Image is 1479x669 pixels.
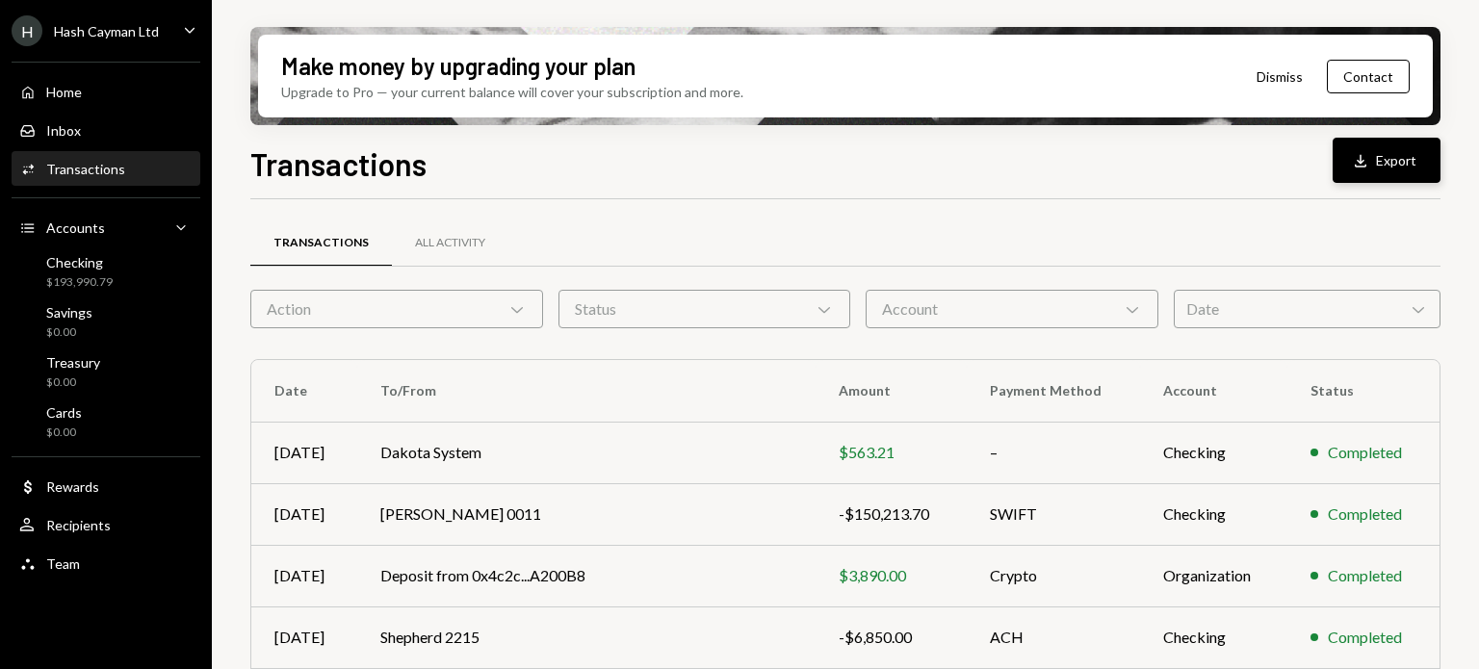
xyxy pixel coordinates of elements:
[46,354,100,371] div: Treasury
[281,82,743,102] div: Upgrade to Pro — your current balance will cover your subscription and more.
[274,626,334,649] div: [DATE]
[46,84,82,100] div: Home
[1327,60,1410,93] button: Contact
[1328,626,1402,649] div: Completed
[12,469,200,503] a: Rewards
[357,545,816,606] td: Deposit from 0x4c2c...A200B8
[1333,138,1440,183] button: Export
[967,422,1141,483] td: –
[46,478,99,495] div: Rewards
[816,360,966,422] th: Amount
[250,290,543,328] div: Action
[357,483,816,545] td: [PERSON_NAME] 0011
[967,483,1141,545] td: SWIFT
[839,626,943,649] div: -$6,850.00
[12,546,200,580] a: Team
[12,248,200,295] a: Checking$193,990.79
[357,360,816,422] th: To/From
[1328,502,1402,526] div: Completed
[12,399,200,445] a: Cards$0.00
[12,210,200,244] a: Accounts
[281,50,636,82] div: Make money by upgrading your plan
[12,298,200,345] a: Savings$0.00
[274,441,334,464] div: [DATE]
[46,122,81,139] div: Inbox
[839,564,943,587] div: $3,890.00
[415,235,485,251] div: All Activity
[558,290,851,328] div: Status
[46,254,113,270] div: Checking
[46,324,92,341] div: $0.00
[1328,564,1402,587] div: Completed
[12,74,200,109] a: Home
[46,161,125,177] div: Transactions
[1140,545,1287,606] td: Organization
[1232,54,1327,99] button: Dismiss
[46,425,82,441] div: $0.00
[274,564,334,587] div: [DATE]
[392,219,508,268] a: All Activity
[1140,422,1287,483] td: Checking
[251,360,357,422] th: Date
[1174,290,1440,328] div: Date
[839,502,943,526] div: -$150,213.70
[1140,606,1287,668] td: Checking
[839,441,943,464] div: $563.21
[1287,360,1440,422] th: Status
[1140,360,1287,422] th: Account
[967,606,1141,668] td: ACH
[967,545,1141,606] td: Crypto
[250,219,392,268] a: Transactions
[1328,441,1402,464] div: Completed
[357,422,816,483] td: Dakota System
[46,374,100,391] div: $0.00
[12,348,200,395] a: Treasury$0.00
[357,606,816,668] td: Shepherd 2215
[54,23,159,39] div: Hash Cayman Ltd
[46,404,82,421] div: Cards
[274,502,334,526] div: [DATE]
[12,15,42,46] div: H
[1140,483,1287,545] td: Checking
[46,274,113,291] div: $193,990.79
[46,555,80,572] div: Team
[967,360,1141,422] th: Payment Method
[46,219,105,236] div: Accounts
[12,151,200,186] a: Transactions
[12,113,200,147] a: Inbox
[12,507,200,542] a: Recipients
[273,235,369,251] div: Transactions
[46,517,111,533] div: Recipients
[46,304,92,321] div: Savings
[866,290,1158,328] div: Account
[250,144,427,183] h1: Transactions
